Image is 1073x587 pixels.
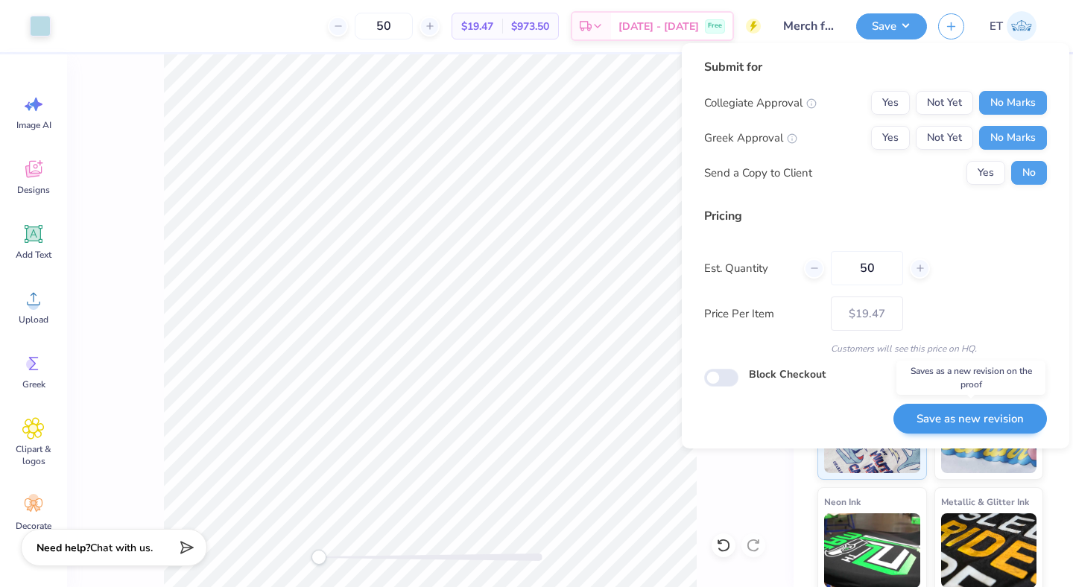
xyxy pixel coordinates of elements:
button: No [1011,161,1047,185]
a: ET [983,11,1043,41]
div: Send a Copy to Client [704,165,812,182]
div: Collegiate Approval [704,95,817,112]
div: Greek Approval [704,130,797,147]
span: Chat with us. [90,541,153,555]
button: No Marks [979,126,1047,150]
button: Save as new revision [893,404,1047,434]
span: Upload [19,314,48,326]
span: Add Text [16,249,51,261]
span: Neon Ink [824,494,861,510]
input: – – [355,13,413,39]
div: Accessibility label [311,550,326,565]
input: Untitled Design [772,11,845,41]
button: Yes [871,91,910,115]
button: Save [856,13,927,39]
button: Not Yet [916,126,973,150]
span: $973.50 [511,19,549,34]
span: Designs [17,184,50,196]
button: Yes [966,161,1005,185]
span: [DATE] - [DATE] [618,19,699,34]
span: Image AI [16,119,51,131]
span: $19.47 [461,19,493,34]
div: Customers will see this price on HQ. [704,342,1047,355]
input: – – [831,251,903,285]
div: Saves as a new revision on the proof [896,361,1045,395]
span: Greek [22,378,45,390]
span: ET [990,18,1003,35]
span: Metallic & Glitter Ink [941,494,1029,510]
button: Not Yet [916,91,973,115]
span: Clipart & logos [9,443,58,467]
span: Free [708,21,722,31]
button: Yes [871,126,910,150]
strong: Need help? [37,541,90,555]
label: Price Per Item [704,305,820,323]
img: Elaina Thomas [1007,11,1036,41]
span: Decorate [16,520,51,532]
label: Est. Quantity [704,260,793,277]
div: Pricing [704,207,1047,225]
button: No Marks [979,91,1047,115]
div: Submit for [704,58,1047,76]
label: Block Checkout [749,367,826,382]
